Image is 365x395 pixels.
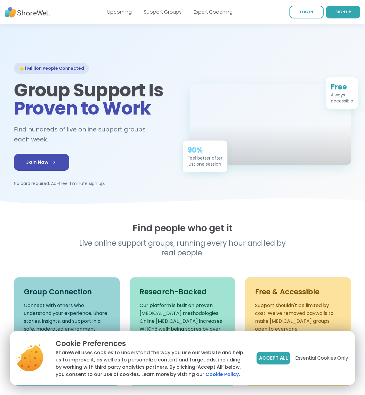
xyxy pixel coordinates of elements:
[259,355,288,362] span: Accept All
[26,159,57,166] span: Join Now
[14,81,175,117] h1: Group Support Is
[14,154,69,171] a: Join Now
[56,349,247,378] p: ShareWell uses cookies to understand the way you use our website and help us to improve it, as we...
[205,371,240,378] a: Cookie Policy.
[5,4,50,21] img: ShareWell Nav Logo
[24,302,110,333] p: Connect with others who understand your experience. Share stories, insights, and support in a saf...
[14,125,175,144] h2: Find hundreds of live online support groups each week.
[257,352,290,364] button: Accept All
[295,355,348,362] span: Essential Cookies Only
[331,92,353,104] div: Always accessible
[255,302,341,333] p: Support shouldn't be limited by cost. We've removed paywalls to make [MEDICAL_DATA] groups open t...
[140,287,226,297] h3: Research-Backed
[144,8,182,15] a: Support Groups
[194,8,233,15] a: Expert Coaching
[140,302,226,341] p: Our platform is built on proven [MEDICAL_DATA] methodologies. Online [MEDICAL_DATA] increases WHO...
[335,9,351,15] span: SIGN UP
[66,238,299,258] p: Live online support groups, running every hour and led by real people.
[14,180,175,186] p: No card required. Ad-free. 1 minute sign up.
[188,145,222,155] div: 90%
[24,287,110,297] h3: Group Connection
[331,82,353,92] div: Free
[255,287,341,297] h3: Free & Accessible
[326,6,360,18] a: SIGN UP
[14,96,151,121] span: Proven to Work
[56,338,247,349] p: Cookie Preferences
[14,223,351,234] h2: Find people who get it
[14,63,89,74] div: 🌟 1 Million People Connected
[107,8,132,15] a: Upcoming
[289,6,324,18] a: LOG IN
[300,9,313,15] span: LOG IN
[188,155,222,167] div: Feel better after just one session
